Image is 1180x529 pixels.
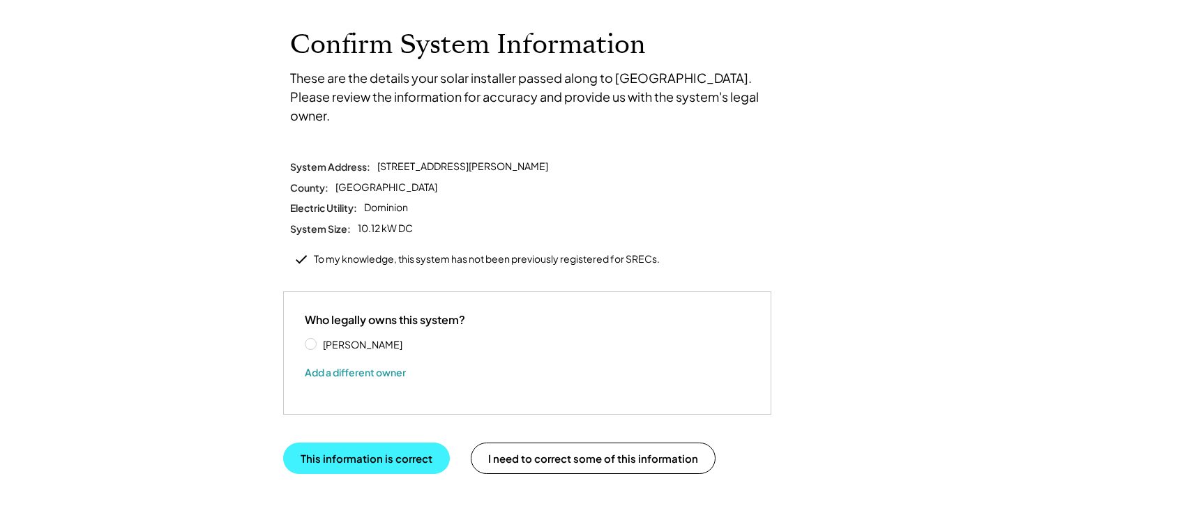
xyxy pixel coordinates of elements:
[314,252,660,266] div: To my knowledge, this system has not been previously registered for SRECs.
[364,201,408,215] div: Dominion
[290,181,328,194] div: County:
[377,160,548,174] div: [STREET_ADDRESS][PERSON_NAME]
[283,443,450,474] button: This information is correct
[305,362,406,383] button: Add a different owner
[319,339,444,349] label: [PERSON_NAME]
[290,68,778,125] div: These are the details your solar installer passed along to [GEOGRAPHIC_DATA]. Please review the i...
[305,313,465,328] div: Who legally owns this system?
[471,443,716,474] button: I need to correct some of this information
[290,29,890,61] h1: Confirm System Information
[290,222,351,235] div: System Size:
[358,222,413,236] div: 10.12 kW DC
[290,160,370,173] div: System Address:
[335,181,437,194] div: [GEOGRAPHIC_DATA]
[290,201,357,214] div: Electric Utility:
